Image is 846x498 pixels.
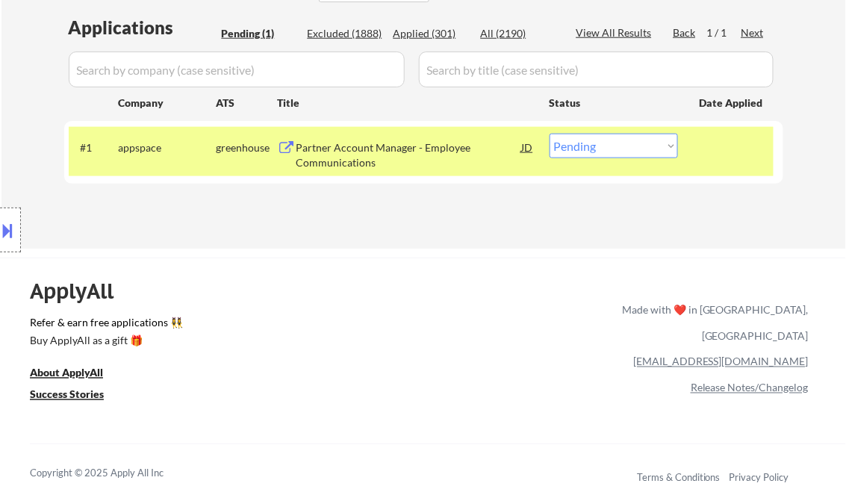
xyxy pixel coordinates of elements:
a: Privacy Policy [730,472,789,484]
div: Applied (301) [394,26,468,41]
a: Release Notes/Changelog [691,382,809,394]
div: JD [520,134,535,161]
div: Partner Account Manager - Employee Communications [296,140,522,169]
div: Pending (1) [222,26,296,41]
div: Title [278,96,535,111]
div: Made with ❤️ in [GEOGRAPHIC_DATA], [GEOGRAPHIC_DATA] [616,296,809,349]
u: About ApplyAll [30,367,103,379]
div: View All Results [576,25,656,40]
div: Back [674,25,697,40]
div: All (2190) [481,26,556,41]
div: Status [550,89,678,116]
div: Applications [69,19,217,37]
a: [EMAIL_ADDRESS][DOMAIN_NAME] [633,355,809,368]
a: Success Stories [30,387,124,406]
div: Copyright © 2025 Apply All Inc [30,467,202,482]
input: Search by title (case sensitive) [419,52,774,87]
u: Success Stories [30,388,104,401]
div: Date Applied [700,96,765,111]
input: Search by company (case sensitive) [69,52,405,87]
a: Terms & Conditions [637,472,721,484]
div: Excluded (1888) [308,26,382,41]
div: Next [741,25,765,40]
div: 1 / 1 [707,25,741,40]
a: About ApplyAll [30,366,124,385]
